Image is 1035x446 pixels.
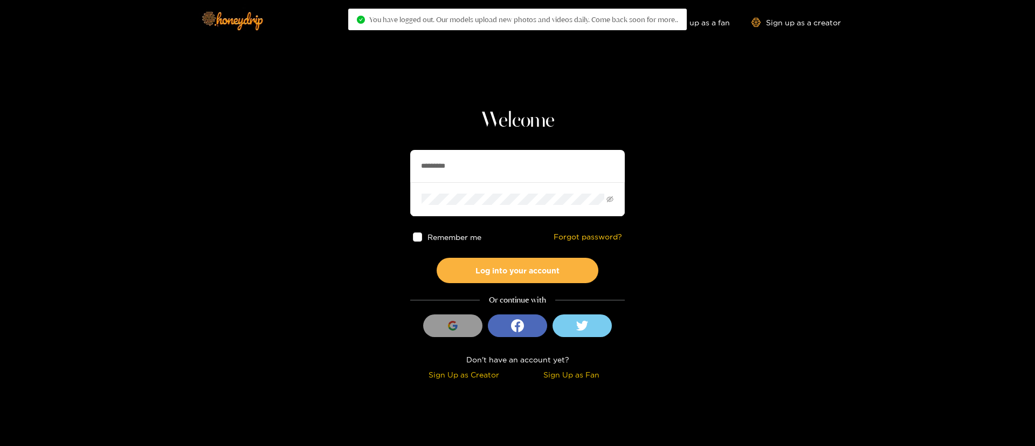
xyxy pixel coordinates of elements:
a: Forgot password? [554,232,622,242]
div: Don't have an account yet? [410,353,625,366]
a: Sign up as a creator [751,18,841,27]
span: check-circle [357,16,365,24]
span: You have logged out. Our models upload new photos and videos daily. Come back soon for more.. [369,15,678,24]
h1: Welcome [410,108,625,134]
div: Or continue with [410,294,625,306]
span: eye-invisible [606,196,613,203]
div: Sign Up as Fan [520,368,622,381]
div: Sign Up as Creator [413,368,515,381]
button: Log into your account [437,258,598,283]
span: Remember me [427,233,481,241]
a: Sign up as a fan [656,18,730,27]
